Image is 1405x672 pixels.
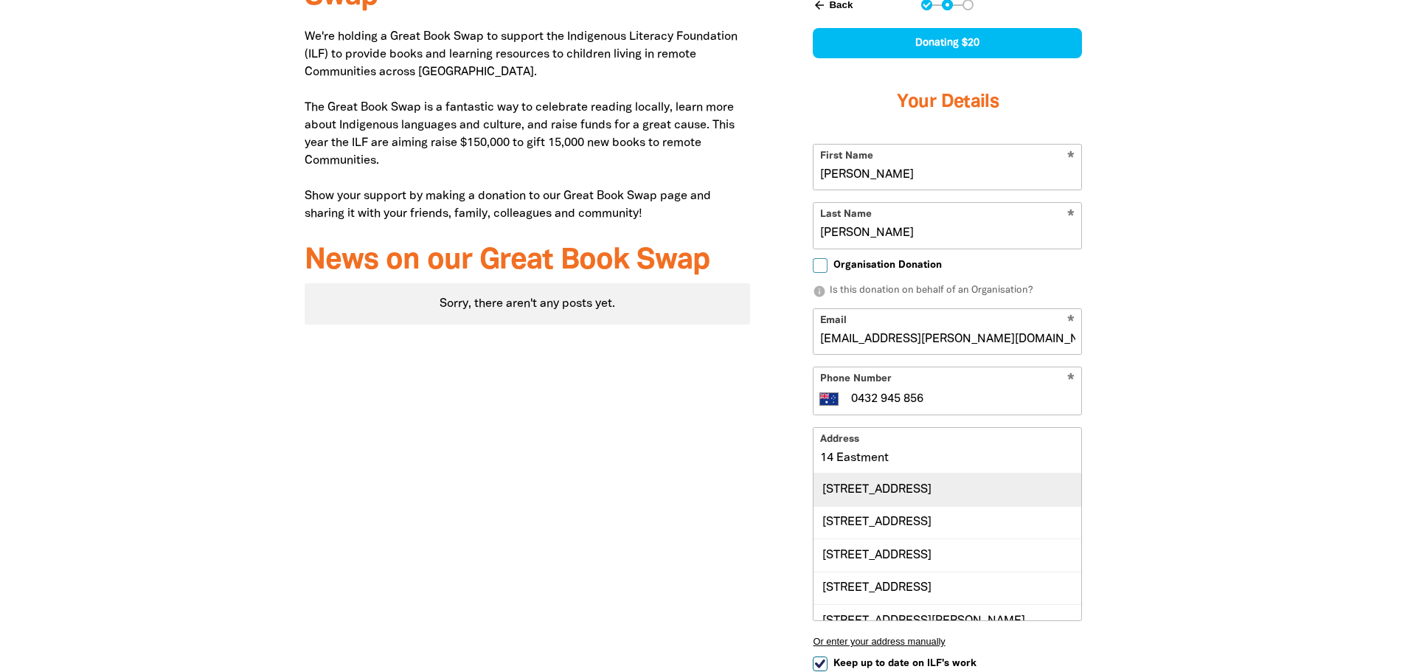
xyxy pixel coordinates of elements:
div: [STREET_ADDRESS] [813,538,1081,571]
i: info [813,285,826,298]
p: We're holding a Great Book Swap to support the Indigenous Literacy Foundation (ILF) to provide bo... [305,28,751,223]
div: [STREET_ADDRESS] [813,474,1081,505]
div: Sorry, there aren't any posts yet. [305,283,751,325]
h3: Your Details [813,73,1082,132]
span: Keep up to date on ILF's work [833,657,976,671]
div: Paginated content [305,283,751,325]
input: Organisation Donation [813,258,828,273]
span: Organisation Donation [833,258,942,272]
input: Keep up to date on ILF's work [813,657,828,671]
div: [STREET_ADDRESS][PERSON_NAME] [813,604,1081,637]
i: Required [1067,373,1075,387]
button: Or enter your address manually [813,636,1082,647]
div: [STREET_ADDRESS] [813,506,1081,538]
div: [STREET_ADDRESS] [813,572,1081,604]
p: Is this donation on behalf of an Organisation? [813,284,1082,299]
h3: News on our Great Book Swap [305,245,751,277]
div: Donating $20 [813,28,1082,58]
